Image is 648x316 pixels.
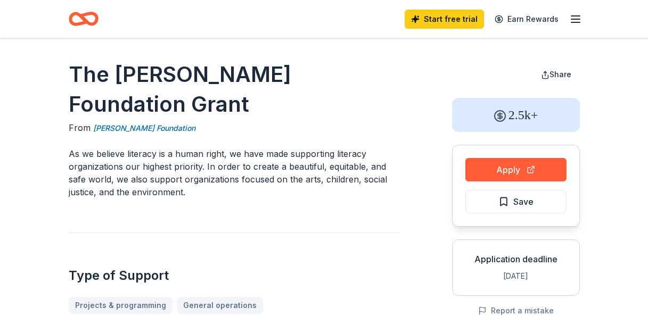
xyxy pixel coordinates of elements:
[549,70,571,79] span: Share
[452,98,580,132] div: 2.5k+
[465,158,567,181] button: Apply
[465,190,567,213] button: Save
[93,122,195,135] a: [PERSON_NAME] Foundation
[461,253,571,265] div: Application deadline
[513,195,534,209] span: Save
[532,64,580,85] button: Share
[69,267,401,284] h2: Type of Support
[405,10,484,29] a: Start free trial
[69,147,401,198] p: As we believe literacy is a human right, we have made supporting literacy organizations our highe...
[69,60,401,119] h1: The [PERSON_NAME] Foundation Grant
[69,6,99,31] a: Home
[69,121,401,135] div: From
[503,271,528,280] span: [DATE]
[488,10,565,29] a: Earn Rewards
